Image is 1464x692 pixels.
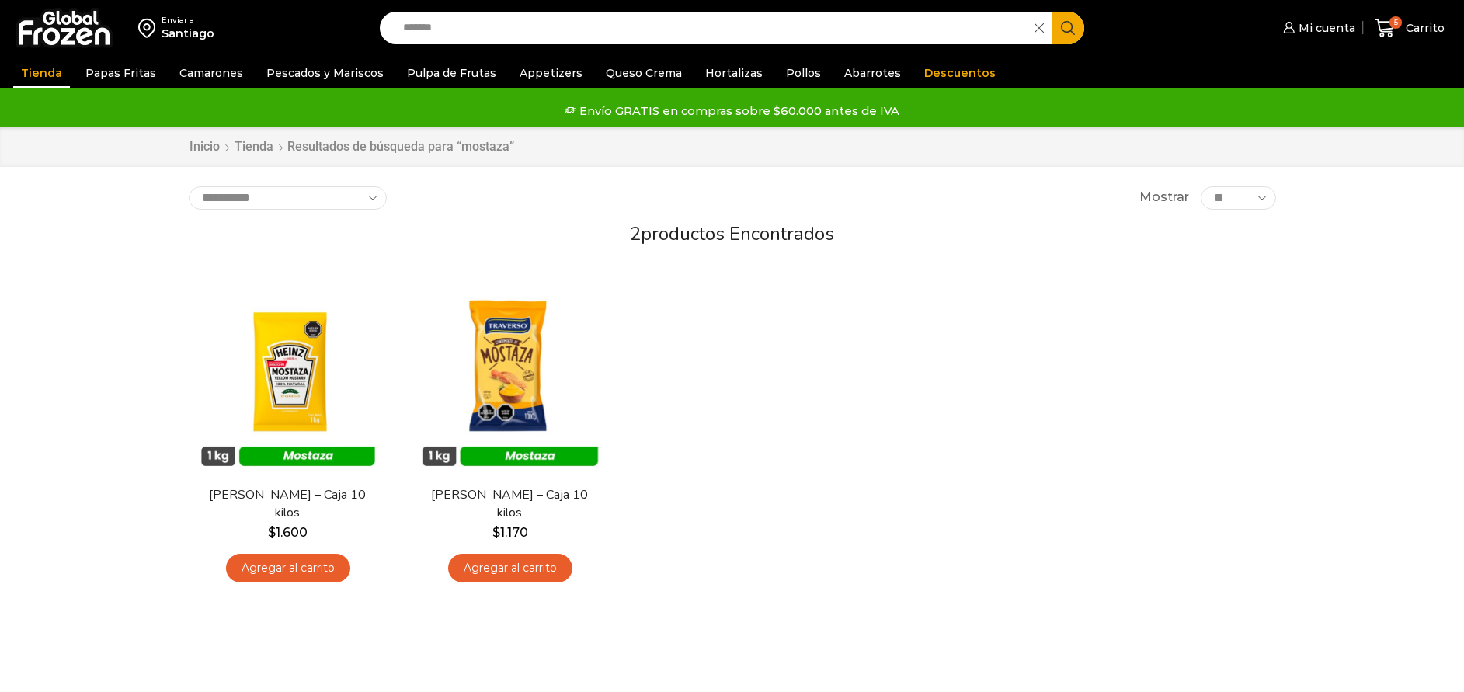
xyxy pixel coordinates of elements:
bdi: 1.600 [268,525,308,540]
a: Camarones [172,58,251,88]
a: Inicio [189,138,221,156]
a: Pollos [778,58,829,88]
span: Mostrar [1139,189,1189,207]
h1: Resultados de búsqueda para “mostaza” [287,139,514,154]
span: productos encontrados [641,221,834,246]
img: address-field-icon.svg [138,15,162,41]
select: Pedido de la tienda [189,186,387,210]
span: Mi cuenta [1295,20,1355,36]
nav: Breadcrumb [189,138,514,156]
a: Mi cuenta [1279,12,1355,43]
a: [PERSON_NAME] – Caja 10 kilos [198,486,377,522]
a: 5 Carrito [1371,10,1448,47]
a: [PERSON_NAME] – Caja 10 kilos [420,486,599,522]
span: 5 [1389,16,1402,29]
a: Abarrotes [836,58,909,88]
a: Descuentos [916,58,1003,88]
button: Search button [1052,12,1084,44]
a: Queso Crema [598,58,690,88]
span: $ [492,525,500,540]
bdi: 1.170 [492,525,528,540]
a: Agregar al carrito: “Mostaza Heinz - Caja 10 kilos” [226,554,350,582]
div: Enviar a [162,15,214,26]
span: Carrito [1402,20,1445,36]
a: Tienda [234,138,274,156]
a: Appetizers [512,58,590,88]
span: 2 [630,221,641,246]
a: Tienda [13,58,70,88]
div: Santiago [162,26,214,41]
a: Papas Fritas [78,58,164,88]
a: Hortalizas [697,58,770,88]
a: Pulpa de Frutas [399,58,504,88]
a: Pescados y Mariscos [259,58,391,88]
span: $ [268,525,276,540]
a: Agregar al carrito: “Mostaza Traverso - Caja 10 kilos” [448,554,572,582]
